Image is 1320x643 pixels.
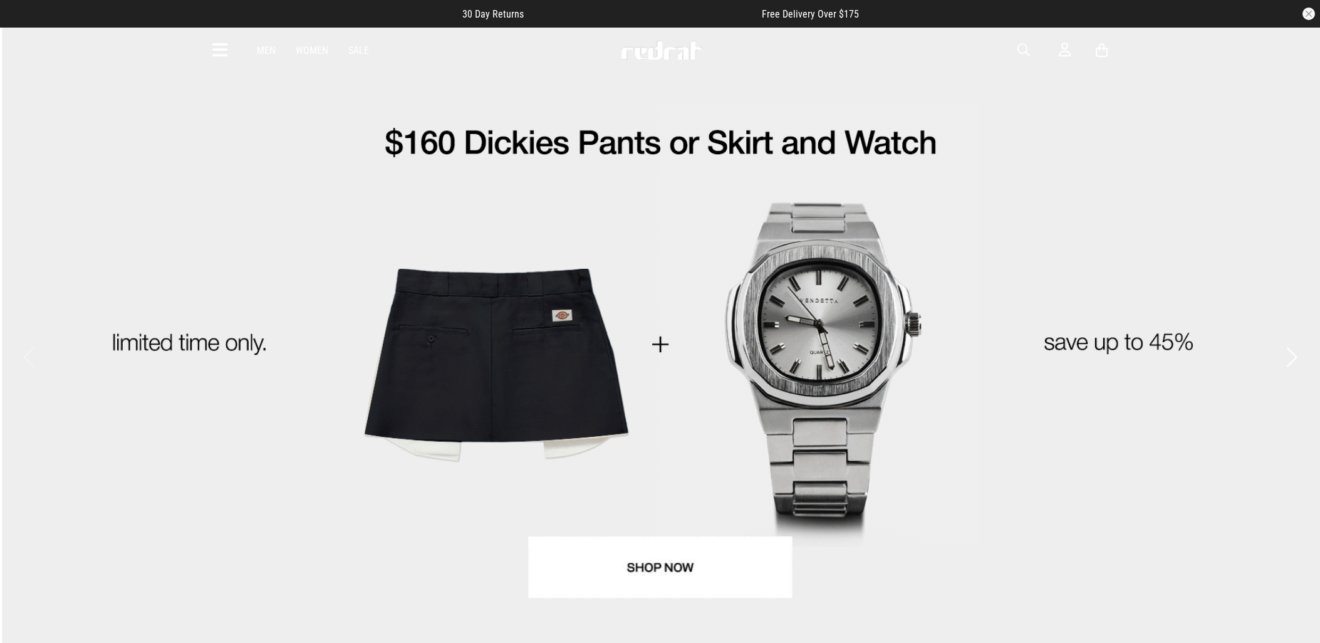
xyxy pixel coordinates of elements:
iframe: Customer reviews powered by Trustpilot [549,8,737,20]
a: Women [296,44,328,56]
button: Next slide [1283,343,1300,371]
span: 30 Day Returns [462,8,524,20]
button: Previous slide [20,343,37,371]
img: Redrat logo [620,41,703,60]
a: Sale [348,44,369,56]
a: Men [257,44,276,56]
span: Free Delivery Over $175 [762,8,859,20]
